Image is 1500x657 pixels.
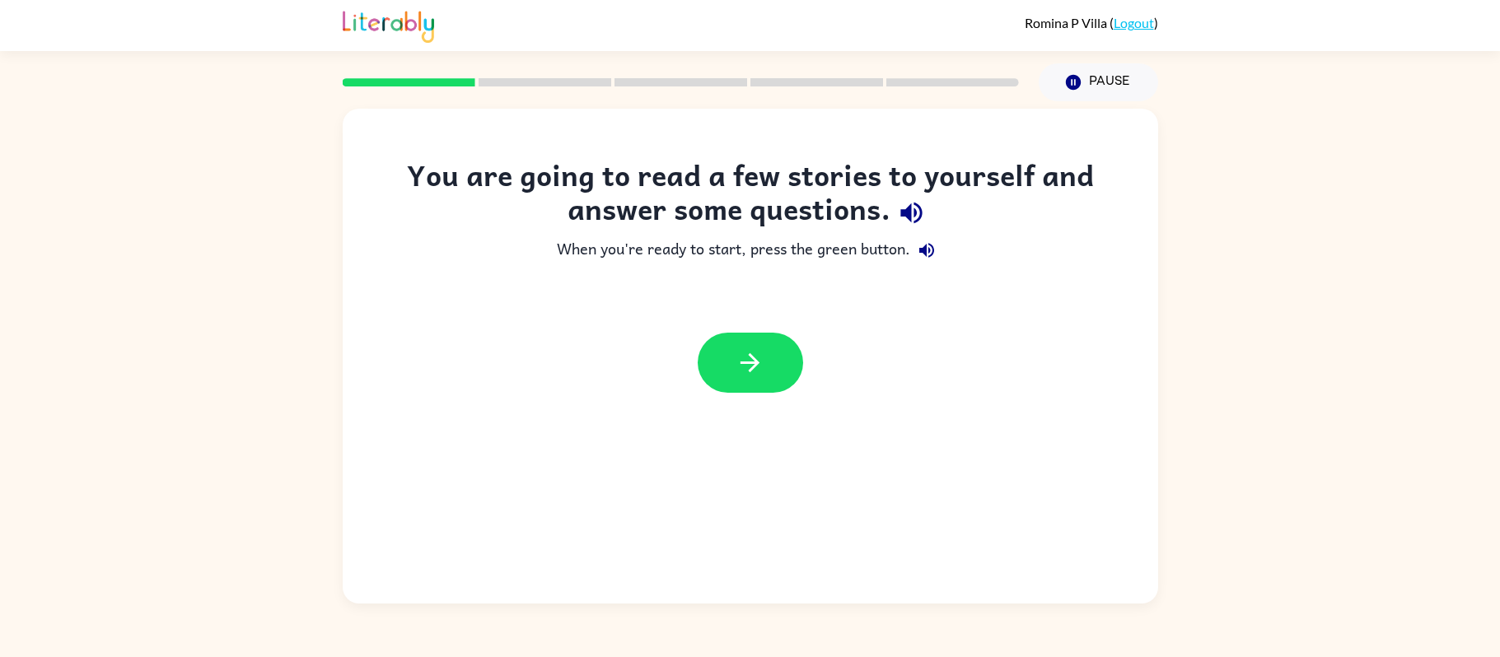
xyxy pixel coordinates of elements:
div: When you're ready to start, press the green button. [376,234,1125,267]
img: Literably [343,7,434,43]
button: Pause [1039,63,1158,101]
a: Logout [1114,15,1154,30]
span: Romina P Villa [1025,15,1110,30]
div: ( ) [1025,15,1158,30]
div: You are going to read a few stories to yourself and answer some questions. [376,158,1125,234]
